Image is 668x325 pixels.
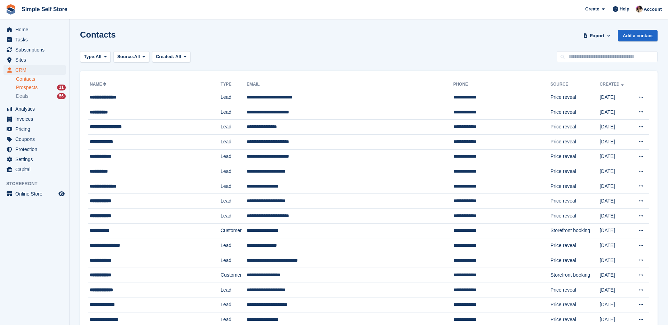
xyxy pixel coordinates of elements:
[221,298,247,312] td: Lead
[550,164,600,179] td: Price reveal
[15,134,57,144] span: Coupons
[221,90,247,105] td: Lead
[600,223,631,238] td: [DATE]
[3,134,66,144] a: menu
[600,208,631,223] td: [DATE]
[550,179,600,194] td: Price reveal
[221,238,247,253] td: Lead
[221,149,247,164] td: Lead
[3,165,66,174] a: menu
[57,93,66,99] div: 56
[221,268,247,283] td: Customer
[57,190,66,198] a: Preview store
[15,144,57,154] span: Protection
[600,149,631,164] td: [DATE]
[16,93,29,100] span: Deals
[453,79,550,90] th: Phone
[152,51,190,63] button: Created: All
[80,30,116,39] h1: Contacts
[113,51,149,63] button: Source: All
[550,90,600,105] td: Price reveal
[221,253,247,268] td: Lead
[582,30,612,41] button: Export
[80,51,111,63] button: Type: All
[600,298,631,312] td: [DATE]
[16,84,38,91] span: Prospects
[90,82,108,87] a: Name
[15,65,57,75] span: CRM
[156,54,174,59] span: Created:
[221,179,247,194] td: Lead
[221,283,247,298] td: Lead
[6,4,16,15] img: stora-icon-8386f47178a22dfd0bd8f6a31ec36ba5ce8667c1dd55bd0f319d3a0aa187defe.svg
[15,114,57,124] span: Invoices
[15,35,57,45] span: Tasks
[3,65,66,75] a: menu
[550,208,600,223] td: Price reveal
[221,134,247,149] td: Lead
[550,194,600,209] td: Price reveal
[175,54,181,59] span: All
[618,30,658,41] a: Add a contact
[3,55,66,65] a: menu
[636,6,643,13] img: Scott McCutcheon
[550,238,600,253] td: Price reveal
[15,45,57,55] span: Subscriptions
[550,283,600,298] td: Price reveal
[644,6,662,13] span: Account
[6,180,69,187] span: Storefront
[15,165,57,174] span: Capital
[600,253,631,268] td: [DATE]
[15,124,57,134] span: Pricing
[15,154,57,164] span: Settings
[3,25,66,34] a: menu
[3,45,66,55] a: menu
[620,6,629,13] span: Help
[600,179,631,194] td: [DATE]
[600,90,631,105] td: [DATE]
[585,6,599,13] span: Create
[15,25,57,34] span: Home
[221,164,247,179] td: Lead
[550,149,600,164] td: Price reveal
[15,104,57,114] span: Analytics
[600,268,631,283] td: [DATE]
[19,3,70,15] a: Simple Self Store
[221,120,247,135] td: Lead
[550,253,600,268] td: Price reveal
[134,53,140,60] span: All
[57,85,66,90] div: 11
[550,298,600,312] td: Price reveal
[84,53,96,60] span: Type:
[221,105,247,120] td: Lead
[3,35,66,45] a: menu
[221,223,247,238] td: Customer
[96,53,102,60] span: All
[550,105,600,120] td: Price reveal
[15,55,57,65] span: Sites
[600,134,631,149] td: [DATE]
[16,93,66,100] a: Deals 56
[221,194,247,209] td: Lead
[3,144,66,154] a: menu
[221,208,247,223] td: Lead
[16,84,66,91] a: Prospects 11
[247,79,453,90] th: Email
[600,105,631,120] td: [DATE]
[600,238,631,253] td: [DATE]
[16,76,66,82] a: Contacts
[590,32,604,39] span: Export
[3,189,66,199] a: menu
[550,268,600,283] td: Storefront booking
[117,53,134,60] span: Source:
[600,164,631,179] td: [DATE]
[3,124,66,134] a: menu
[600,82,625,87] a: Created
[550,134,600,149] td: Price reveal
[3,114,66,124] a: menu
[600,283,631,298] td: [DATE]
[3,154,66,164] a: menu
[550,223,600,238] td: Storefront booking
[600,120,631,135] td: [DATE]
[15,189,57,199] span: Online Store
